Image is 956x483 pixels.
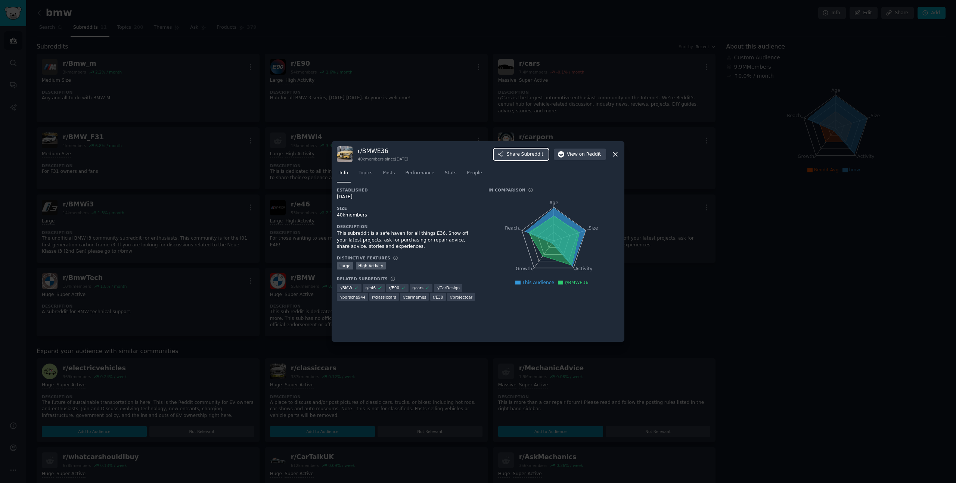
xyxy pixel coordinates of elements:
span: r/ e46 [366,285,376,290]
h3: Established [337,187,478,193]
span: r/ CarDesign [437,285,460,290]
span: Share [507,151,543,158]
span: People [467,170,482,177]
a: People [464,167,485,183]
div: High Activity [356,262,386,269]
div: 40k members since [DATE] [358,156,408,162]
h3: Distinctive Features [337,255,390,261]
span: Performance [405,170,434,177]
img: BMWE36 [337,146,353,162]
h3: Size [337,206,478,211]
span: Subreddit [521,151,543,158]
span: Posts [383,170,395,177]
h3: Related Subreddits [337,276,388,281]
tspan: Reach [505,225,519,231]
span: r/ E30 [433,295,443,300]
span: This Audience [522,280,554,285]
button: ShareSubreddit [494,149,549,161]
a: Stats [442,167,459,183]
h3: r/ BMWE36 [358,147,408,155]
span: r/ porsche944 [339,295,366,300]
a: Info [337,167,351,183]
span: on Reddit [579,151,601,158]
a: Performance [403,167,437,183]
tspan: Age [549,200,558,205]
span: r/ carmemes [403,295,426,300]
a: Topics [356,167,375,183]
span: r/ projectcar [450,295,472,300]
tspan: Activity [575,267,593,272]
span: View [567,151,601,158]
span: r/ E90 [389,285,399,290]
span: r/ cars [412,285,423,290]
tspan: Growth [516,267,532,272]
h3: Description [337,224,478,229]
a: Posts [380,167,397,183]
div: This subreddit is a safe haven for all things E36. Show off your latest projects, ask for purchas... [337,230,478,250]
span: r/BMWE36 [565,280,589,285]
h3: In Comparison [488,187,525,193]
div: Large [337,262,353,269]
span: Stats [445,170,456,177]
div: [DATE] [337,194,478,200]
span: r/ BMW [339,285,353,290]
span: r/ classiccars [372,295,396,300]
div: 40k members [337,212,478,219]
button: Viewon Reddit [554,149,606,161]
span: Topics [358,170,372,177]
tspan: Size [589,225,598,231]
span: Info [339,170,348,177]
